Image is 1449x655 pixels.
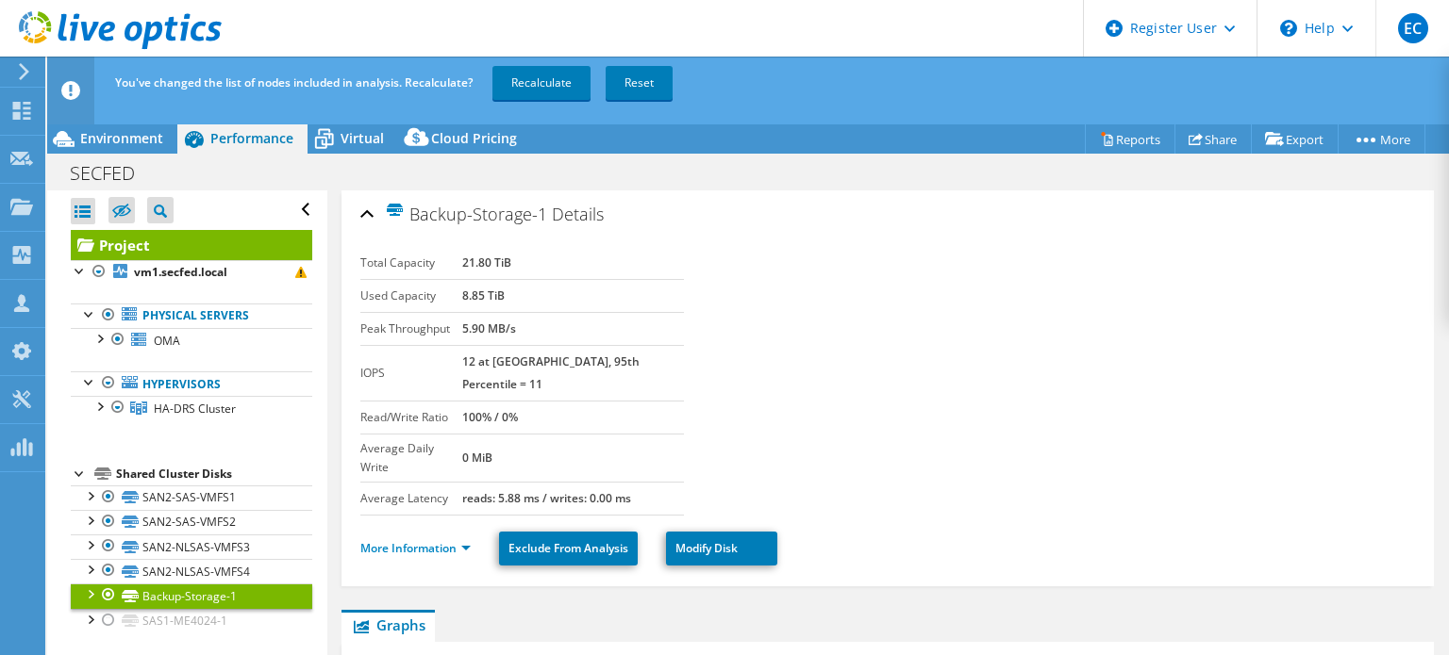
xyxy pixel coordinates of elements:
h1: SECFED [61,163,164,184]
span: Graphs [351,615,425,634]
b: 0 MiB [462,450,492,466]
a: Reset [606,66,673,100]
span: Virtual [341,129,384,147]
a: Project [71,230,312,260]
a: HA-DRS Cluster [71,396,312,420]
a: vm1.secfed.local [71,260,312,285]
span: Environment [80,129,163,147]
b: 21.80 TiB [462,254,511,270]
a: SAN2-NLSAS-VMFS3 [71,534,312,559]
a: SAN2-SAS-VMFS2 [71,510,312,534]
a: Recalculate [492,66,591,100]
label: Used Capacity [360,287,462,305]
div: Shared Cluster Disks [116,463,312,485]
a: Export [1251,124,1339,154]
span: You've changed the list of nodes included in analysis. Recalculate? [115,74,473,90]
label: Total Capacity [360,254,462,272]
b: 5.90 MB/s [462,320,516,336]
span: Cloud Pricing [431,129,517,147]
a: More [1338,124,1425,154]
b: 8.85 TiB [462,287,505,303]
a: SAS1-ME4024-1 [71,609,312,633]
span: Details [552,203,604,225]
span: Performance [210,129,293,147]
label: IOPS [360,364,462,383]
a: Modify Disk [666,532,777,565]
label: Average Daily Write [360,439,462,477]
b: vm1.secfed.local [134,264,227,280]
a: Exclude From Analysis [499,532,638,565]
label: Peak Throughput [360,319,462,338]
a: Share [1174,124,1252,154]
span: Backup-Storage-1 [385,203,547,224]
label: Read/Write Ratio [360,408,462,427]
a: OMA [71,328,312,352]
a: Backup-Storage-1 [71,583,312,608]
svg: \n [1280,20,1297,37]
a: Hypervisors [71,371,312,396]
b: 100% / 0% [462,409,518,425]
span: EC [1398,13,1428,43]
a: SAN2-NLSAS-VMFS4 [71,559,312,583]
label: Average Latency [360,489,462,508]
a: SAN2-SAS-VMFS1 [71,485,312,510]
span: HA-DRS Cluster [154,401,236,417]
span: OMA [154,333,180,349]
a: More Information [360,540,471,556]
a: Reports [1085,124,1175,154]
b: reads: 5.88 ms / writes: 0.00 ms [462,490,631,506]
b: 12 at [GEOGRAPHIC_DATA], 95th Percentile = 11 [462,353,640,392]
a: Physical Servers [71,303,312,328]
